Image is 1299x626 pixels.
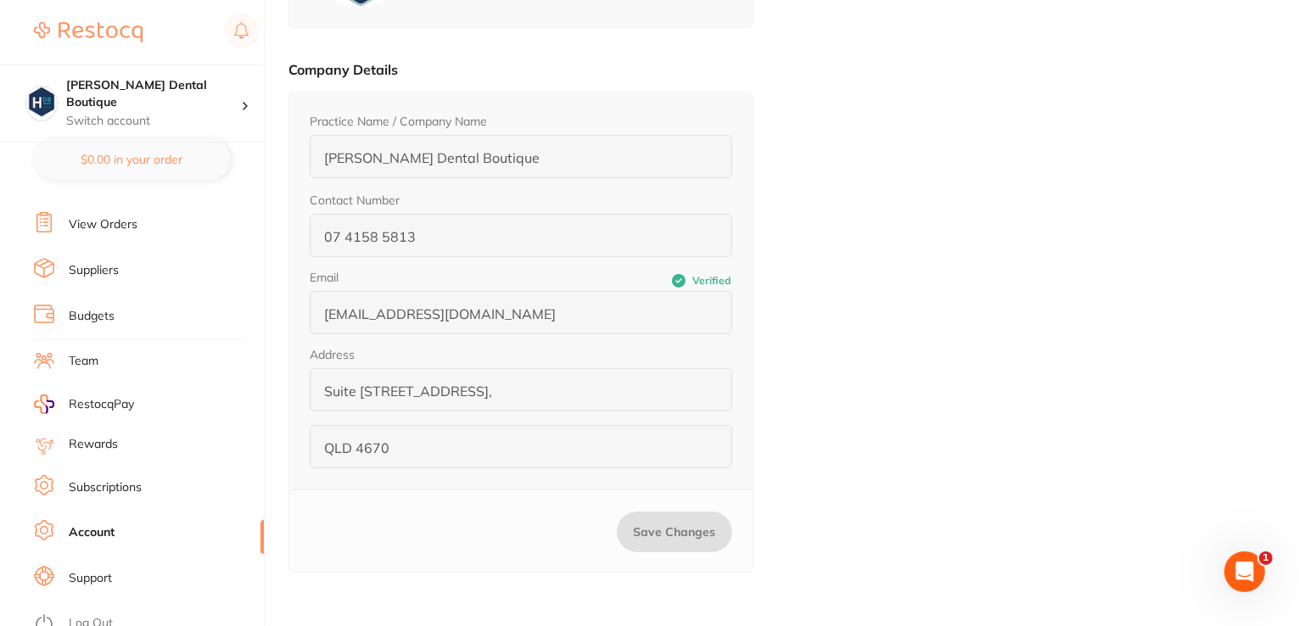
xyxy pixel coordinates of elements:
[69,353,98,370] a: Team
[634,524,716,539] span: Save Changes
[66,77,241,110] h4: Harris Dental Boutique
[310,193,400,207] label: Contact Number
[288,61,398,78] label: Company Details
[34,13,143,52] a: Restocq Logo
[69,436,118,453] a: Rewards
[26,87,57,117] img: Harris Dental Boutique
[34,139,230,180] button: $0.00 in your order
[69,570,112,587] a: Support
[66,113,241,130] p: Switch account
[69,262,119,279] a: Suppliers
[617,511,732,552] button: Save Changes
[1259,551,1273,565] span: 1
[34,394,134,414] a: RestocqPay
[69,524,115,541] a: Account
[69,216,137,233] a: View Orders
[69,308,115,325] a: Budgets
[310,115,487,128] label: Practice Name / Company Name
[1224,551,1265,592] iframe: Intercom live chat
[34,22,143,42] img: Restocq Logo
[34,394,54,414] img: RestocqPay
[310,348,355,361] legend: Address
[310,271,521,284] label: Email
[69,479,142,496] a: Subscriptions
[69,396,134,413] span: RestocqPay
[692,275,731,287] span: Verified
